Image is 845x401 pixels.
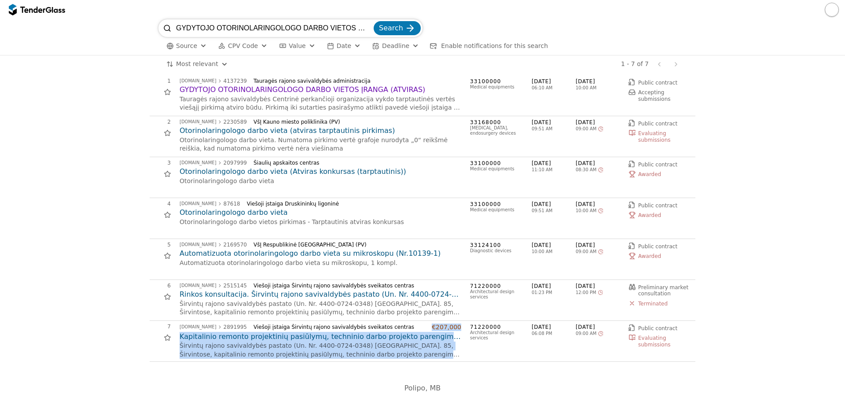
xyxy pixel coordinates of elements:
span: 71220000 [470,283,523,290]
span: [DATE] [576,324,620,331]
span: 09:00 AM [576,249,596,254]
span: Terminated [638,301,668,307]
h2: Rinkos konsultacija. Širvintų rajono savivaldybės pastato (Un. Nr. 4400-0724-0348) [GEOGRAPHIC_DA... [180,290,461,299]
div: [DOMAIN_NAME] [180,243,217,247]
div: 4137239 [224,78,247,84]
span: 09:00 AM [576,126,596,132]
span: Awarded [638,253,661,259]
div: 3 [150,160,171,166]
span: Public contract [638,243,677,250]
p: Otorinolaringologo darbo vieta [180,177,461,186]
span: 33100000 [470,78,523,85]
span: 06:08 PM [532,331,576,336]
span: 33168000 [470,119,523,126]
span: Value [289,42,305,49]
button: Date [323,40,364,52]
span: 09:00 AM [576,331,596,336]
div: Medical equipments [470,85,523,90]
span: Evaluating submissions [638,335,671,347]
div: 2 [150,119,171,125]
span: Awarded [638,171,661,177]
div: [MEDICAL_DATA], endosurgery devices [470,125,523,136]
span: Deadline [382,42,409,49]
a: Automatizuota otorinolaringologo darbo vieta su mikroskopu (Nr.10139-1) [180,249,461,258]
input: Search tenders... [176,19,372,37]
span: Polipo, MB [404,384,441,392]
a: [DOMAIN_NAME]2169570 [180,242,247,247]
div: 2097999 [224,160,247,166]
div: 6 [150,283,171,289]
span: Enable notifications for this search [441,42,548,49]
div: [DOMAIN_NAME] [180,161,217,165]
span: [DATE] [532,242,576,249]
div: 87618 [224,201,240,206]
span: [DATE] [576,119,620,126]
div: [DOMAIN_NAME] [180,120,217,124]
a: [DOMAIN_NAME]2515145 [180,283,247,288]
span: 08:30 AM [576,167,596,173]
div: 1 [150,78,171,84]
span: Public contract [638,121,677,127]
span: 10:00 AM [576,85,596,91]
button: Enable notifications for this search [427,40,551,52]
p: Automatizuota otorinolaringologo darbo vieta su mikroskopu, 1 kompl. [180,259,461,268]
div: Tauragės rajono savivaldybės administracija [253,78,454,84]
span: [DATE] [576,283,620,290]
p: Otorinolaringologo darbo vietos pirkimas - Tarptautinis atviras konkursas [180,218,461,227]
div: 7 [150,324,171,330]
span: Date [337,42,351,49]
span: 33100000 [470,160,523,167]
a: Kapitalinio remonto projektinių pasiūlymų, techninio darbo projekto parengimo ir statinio projekt... [180,332,461,342]
span: [DATE] [532,201,576,208]
a: [DOMAIN_NAME]2891995 [180,324,247,330]
a: Otorinolaringologo darbo vieta [180,208,461,217]
a: [DOMAIN_NAME]2230589 [180,119,247,125]
button: CPV Code [215,40,271,52]
p: Širvintų rajono savivaldybės pastato (Un. Nr. 4400-0724-0348) [GEOGRAPHIC_DATA]. 85, Širvintose, ... [180,342,461,359]
p: Otorinolaringologo darbo vieta. Numatoma pirkimo vertė grafoje nurodyta „0“ reikšmė reiškia, kad ... [180,136,461,153]
span: Public contract [638,162,677,168]
a: GYDYTOJO OTORINOLARINGOLOGO DARBO VIETOS ĮRANGA (ATVIRAS) [180,85,461,95]
span: [DATE] [576,160,620,167]
div: [DOMAIN_NAME] [180,79,217,83]
div: 1 - 7 of 7 [621,60,649,68]
a: Otorinolaringologo darbo vieta (atviras tarptautinis pirkimas) [180,126,461,136]
div: 2230589 [224,119,247,125]
button: Deadline [369,40,422,52]
a: [DOMAIN_NAME]2097999 [180,160,247,166]
div: Architectural design services [470,330,523,341]
p: Tauragės rajono savivaldybės Centrinė perkančioji organizacija vykdo tarptautinės vertės viešąjį ... [180,95,461,112]
button: Value [276,40,319,52]
div: Viešoji įstaiga Druskininkų ligoninė [247,201,454,207]
div: VšĮ Kauno miesto poliklinika (PV) [253,119,454,125]
span: Preliminary market consultation [638,284,690,297]
a: Otorinolaringologo darbo vieta (Atviras konkursas (tarptautinis)) [180,167,461,177]
span: Awarded [638,212,661,218]
span: [DATE] [532,160,576,167]
span: Public contract [638,80,677,86]
span: 12:00 PM [576,290,596,295]
span: [DATE] [576,78,620,85]
span: [DATE] [576,242,620,249]
span: [DATE] [532,78,576,85]
div: 2891995 [224,324,247,330]
span: 33124100 [470,242,523,249]
button: Source [163,40,210,52]
div: Diagnostic devices [470,248,523,254]
div: Medical equipments [470,166,523,172]
div: Šiaulių apskaitos centras [253,160,454,166]
span: 06:10 AM [532,85,576,91]
div: [DOMAIN_NAME] [180,202,217,206]
span: Search [379,24,403,32]
div: 2169570 [224,242,247,247]
div: Viešoji įstaiga Širvintų rajono savivaldybės sveikatos centras [253,324,425,330]
span: 10:00 AM [532,249,576,254]
span: 10:00 AM [576,208,596,213]
a: [DOMAIN_NAME]4137239 [180,78,247,84]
